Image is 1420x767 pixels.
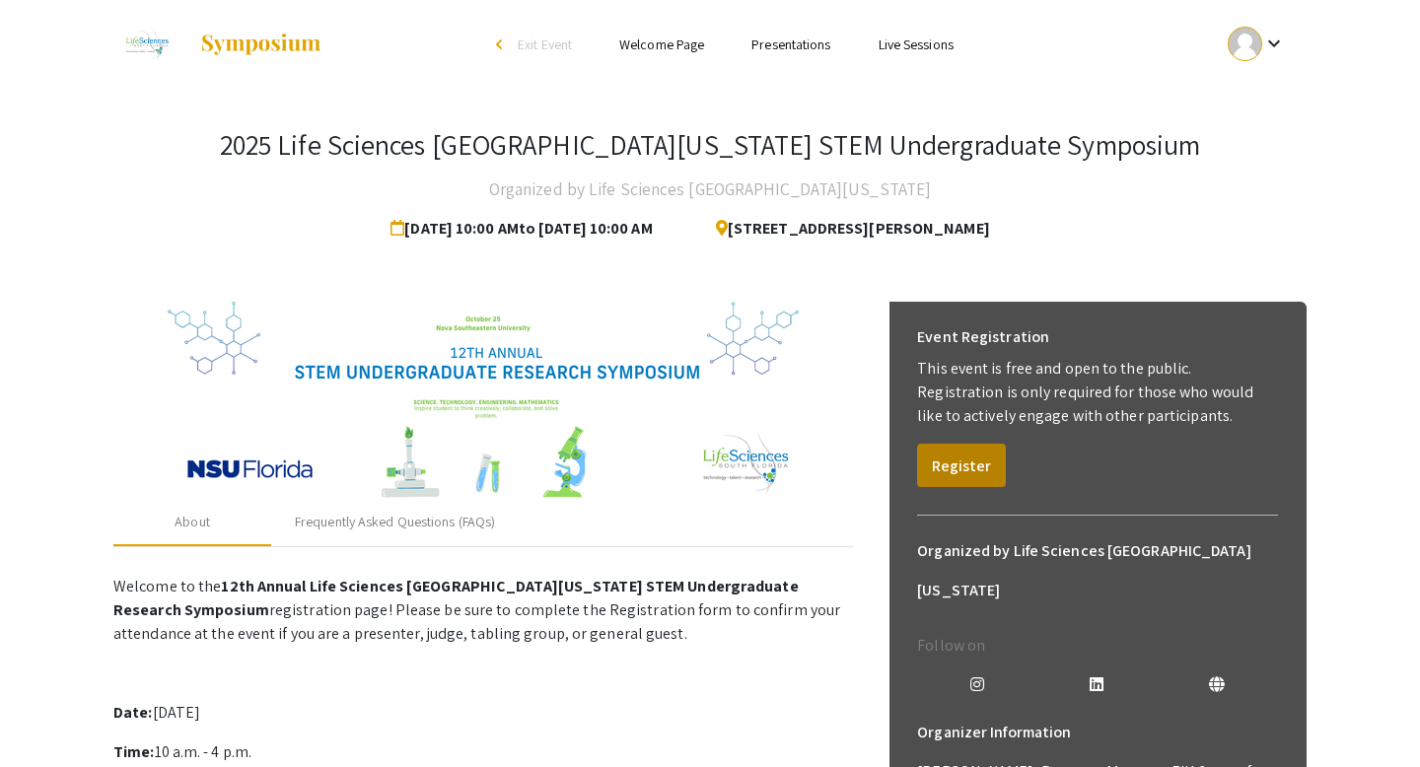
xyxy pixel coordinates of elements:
h6: Event Registration [917,317,1049,357]
p: 10 a.m. - 4 p.m. [113,740,853,764]
strong: Date: [113,702,153,723]
button: Register [917,444,1006,487]
a: Welcome Page [619,35,704,53]
div: Frequently Asked Questions (FAQs) [295,512,495,532]
span: Exit Event [518,35,572,53]
h6: Organized by Life Sciences [GEOGRAPHIC_DATA][US_STATE] [917,531,1278,610]
img: 2025 Life Sciences South Florida STEM Undergraduate Symposium [113,20,179,69]
p: This event is free and open to the public. Registration is only required for those who would like... [917,357,1278,428]
img: Symposium by ForagerOne [199,33,322,56]
div: arrow_back_ios [496,38,508,50]
strong: Time: [113,741,155,762]
h4: Organized by Life Sciences [GEOGRAPHIC_DATA][US_STATE] [489,170,931,209]
p: Welcome to the registration page! Please be sure to complete the Registration form to confirm you... [113,575,853,646]
img: 32153a09-f8cb-4114-bf27-cfb6bc84fc69.png [168,302,799,499]
iframe: Chat [15,678,84,752]
p: Follow on [917,634,1278,658]
a: 2025 Life Sciences South Florida STEM Undergraduate Symposium [113,20,322,69]
mat-icon: Expand account dropdown [1262,32,1286,55]
span: [STREET_ADDRESS][PERSON_NAME] [700,209,990,248]
strong: 12th Annual Life Sciences [GEOGRAPHIC_DATA][US_STATE] STEM Undergraduate Research Symposium [113,576,799,620]
h6: Organizer Information [917,713,1278,752]
div: About [175,512,210,532]
span: [DATE] 10:00 AM to [DATE] 10:00 AM [390,209,660,248]
p: [DATE] [113,701,853,725]
a: Live Sessions [879,35,954,53]
a: Presentations [751,35,830,53]
h3: 2025 Life Sciences [GEOGRAPHIC_DATA][US_STATE] STEM Undergraduate Symposium [220,128,1201,162]
button: Expand account dropdown [1207,22,1307,66]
